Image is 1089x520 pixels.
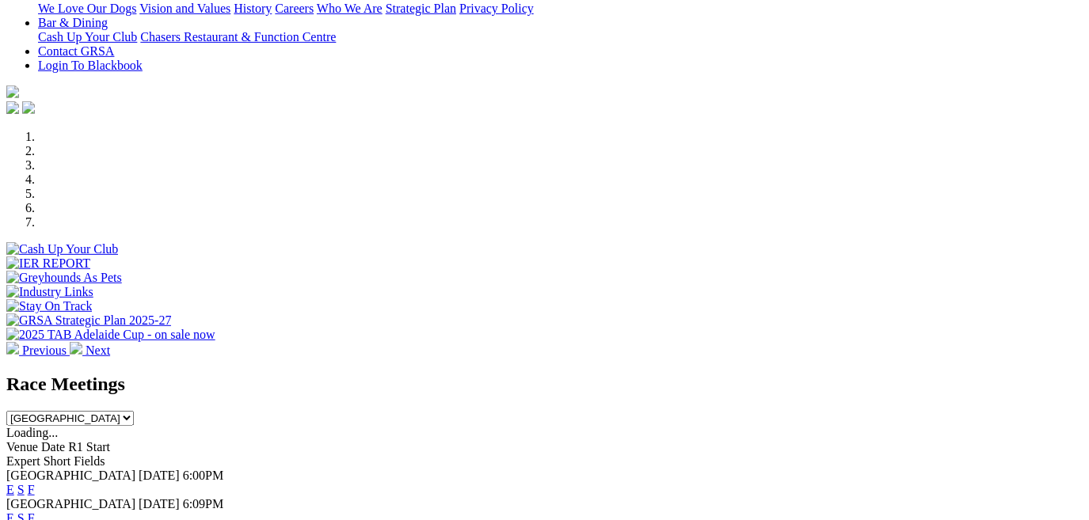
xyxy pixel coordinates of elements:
[386,2,456,15] a: Strategic Plan
[234,2,272,15] a: History
[38,59,143,72] a: Login To Blackbook
[6,483,14,496] a: E
[6,101,19,114] img: facebook.svg
[28,483,35,496] a: F
[68,440,110,454] span: R1 Start
[44,454,71,468] span: Short
[275,2,314,15] a: Careers
[70,342,82,355] img: chevron-right-pager-white.svg
[6,328,215,342] img: 2025 TAB Adelaide Cup - on sale now
[139,2,230,15] a: Vision and Values
[38,2,1083,16] div: About
[6,242,118,256] img: Cash Up Your Club
[86,344,110,357] span: Next
[6,426,58,439] span: Loading...
[6,374,1083,395] h2: Race Meetings
[183,469,224,482] span: 6:00PM
[6,440,38,454] span: Venue
[6,256,90,271] img: IER REPORT
[6,454,40,468] span: Expert
[6,342,19,355] img: chevron-left-pager-white.svg
[22,344,67,357] span: Previous
[317,2,383,15] a: Who We Are
[17,483,25,496] a: S
[6,497,135,511] span: [GEOGRAPHIC_DATA]
[459,2,534,15] a: Privacy Policy
[6,271,122,285] img: Greyhounds As Pets
[41,440,65,454] span: Date
[6,285,93,299] img: Industry Links
[38,44,114,58] a: Contact GRSA
[6,299,92,313] img: Stay On Track
[38,30,137,44] a: Cash Up Your Club
[140,30,336,44] a: Chasers Restaurant & Function Centre
[183,497,224,511] span: 6:09PM
[6,469,135,482] span: [GEOGRAPHIC_DATA]
[38,30,1083,44] div: Bar & Dining
[38,16,108,29] a: Bar & Dining
[22,101,35,114] img: twitter.svg
[6,313,171,328] img: GRSA Strategic Plan 2025-27
[139,469,180,482] span: [DATE]
[74,454,105,468] span: Fields
[70,344,110,357] a: Next
[38,2,136,15] a: We Love Our Dogs
[6,85,19,98] img: logo-grsa-white.png
[6,344,70,357] a: Previous
[139,497,180,511] span: [DATE]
